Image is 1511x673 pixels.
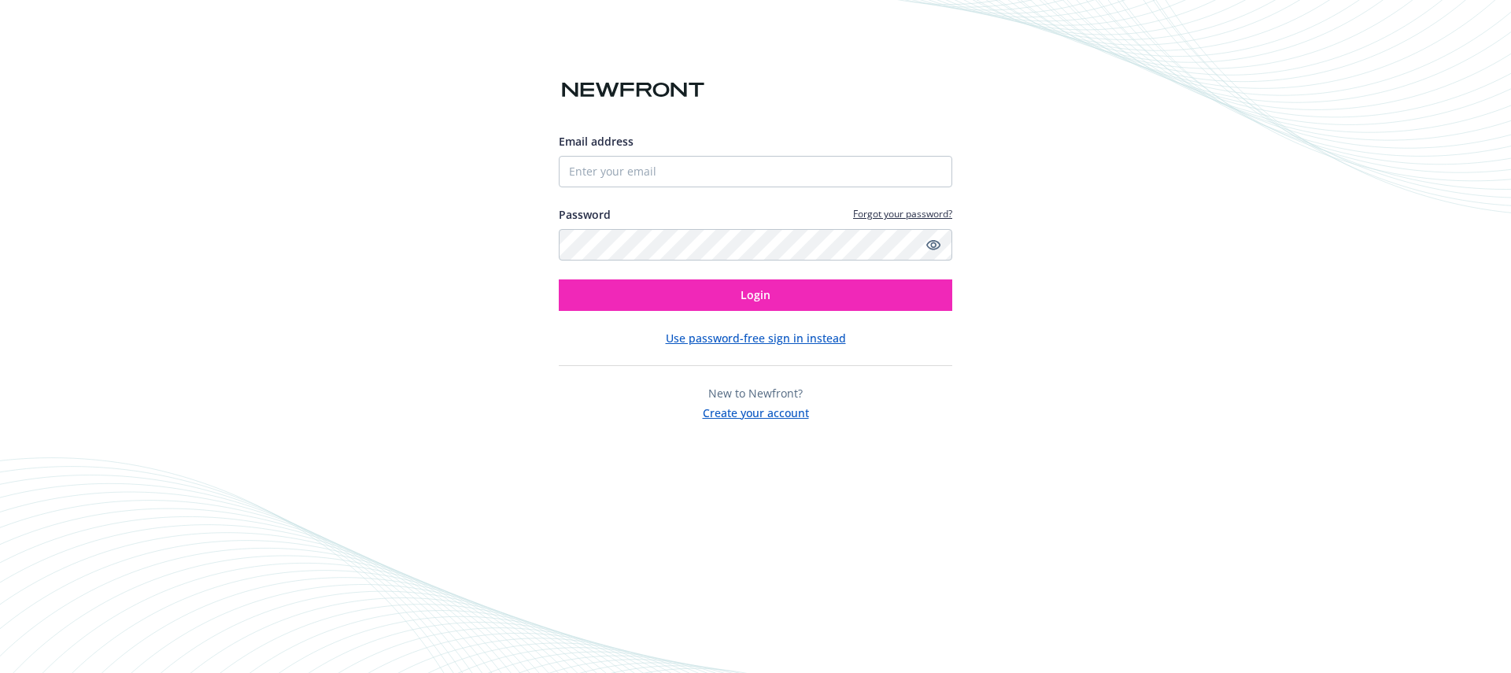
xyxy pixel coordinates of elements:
button: Create your account [703,401,809,421]
input: Enter your email [559,156,952,187]
input: Enter your password [559,229,952,261]
a: Show password [924,235,943,254]
span: New to Newfront? [708,386,803,401]
span: Email address [559,134,634,149]
img: Newfront logo [559,76,707,104]
button: Use password-free sign in instead [666,330,846,346]
span: Login [741,287,770,302]
button: Login [559,279,952,311]
label: Password [559,206,611,223]
a: Forgot your password? [853,207,952,220]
